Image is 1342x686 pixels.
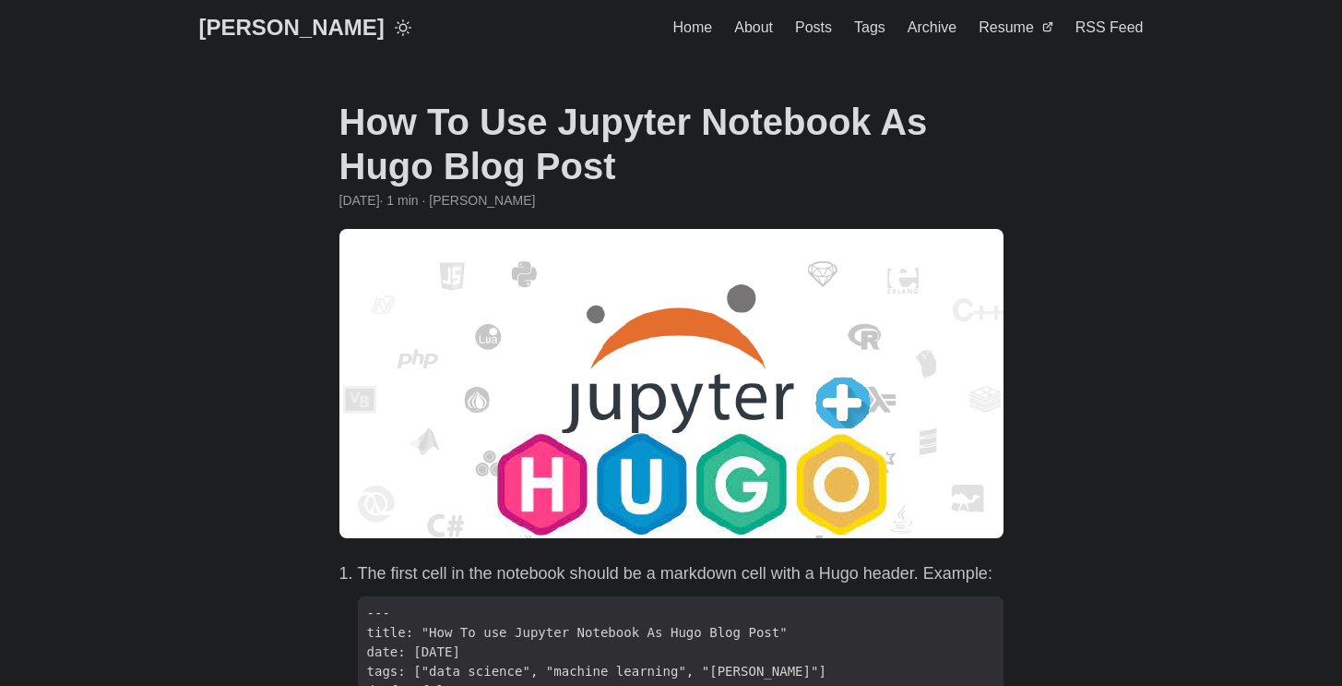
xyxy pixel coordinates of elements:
span: date: [DATE] [358,643,469,662]
span: 2020-04-10 00:00:00 +0000 UTC [339,190,380,211]
span: Resume [979,19,1034,35]
span: Tags [854,19,885,35]
span: title: "How To use Jupyter Notebook As Hugo Blog Post" [358,623,797,643]
span: Posts [795,19,832,35]
span: RSS Feed [1075,19,1144,35]
span: tags: ["data science", "machine learning", "[PERSON_NAME]"] [358,662,836,681]
span: Home [673,19,713,35]
h1: How To Use Jupyter Notebook As Hugo Blog Post [339,100,1004,188]
span: Archive [908,19,956,35]
span: About [734,19,773,35]
div: · 1 min · [PERSON_NAME] [339,190,1004,211]
span: --- [358,604,399,623]
p: The first cell in the notebook should be a markdown cell with a Hugo header. Example: [358,560,1004,587]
